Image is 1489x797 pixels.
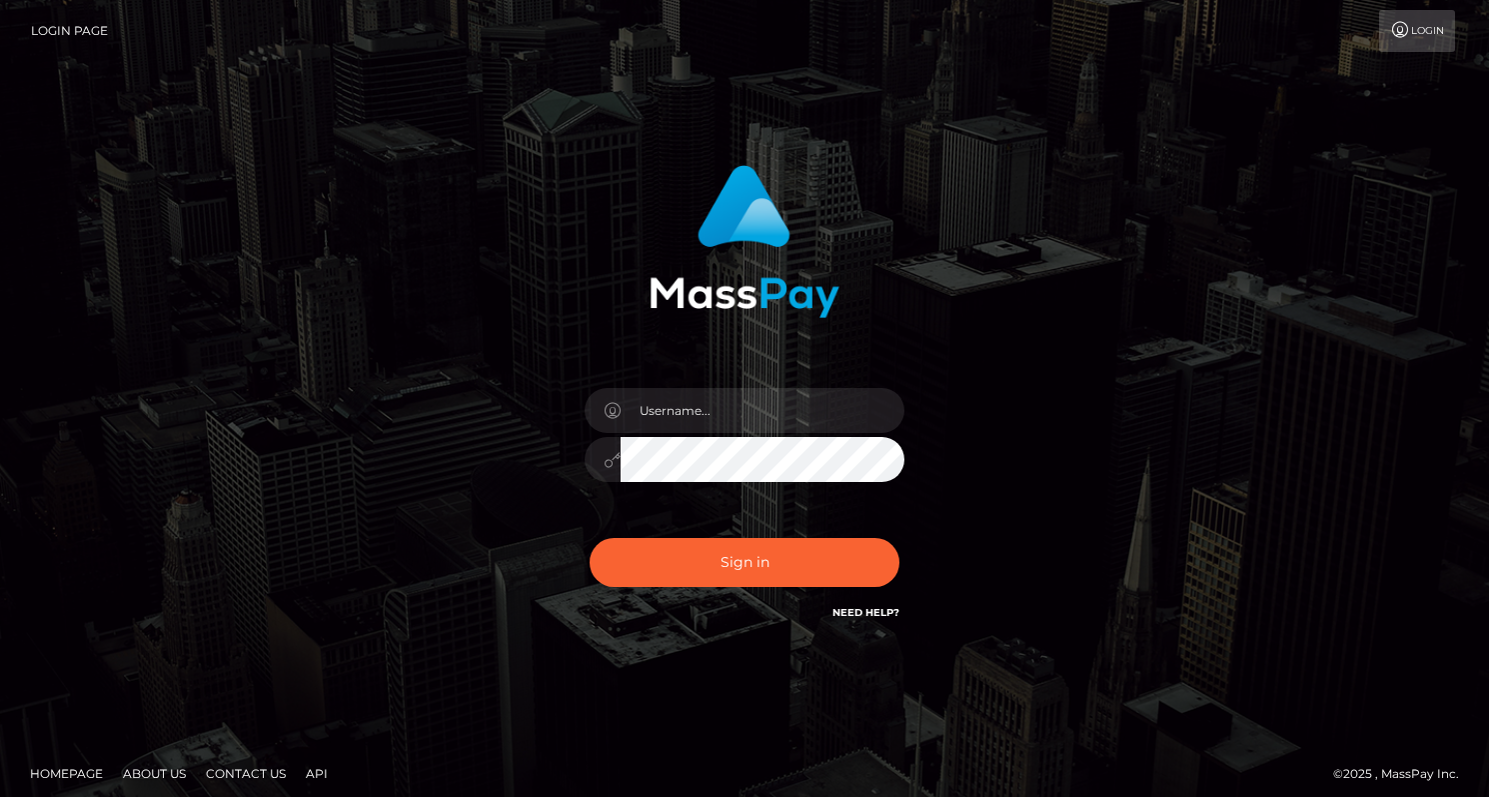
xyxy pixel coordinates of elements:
[115,758,194,789] a: About Us
[590,538,899,587] button: Sign in
[650,165,839,318] img: MassPay Login
[22,758,111,789] a: Homepage
[198,758,294,789] a: Contact Us
[1333,763,1474,785] div: © 2025 , MassPay Inc.
[298,758,336,789] a: API
[1379,10,1455,52] a: Login
[31,10,108,52] a: Login Page
[832,606,899,619] a: Need Help?
[621,388,904,433] input: Username...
